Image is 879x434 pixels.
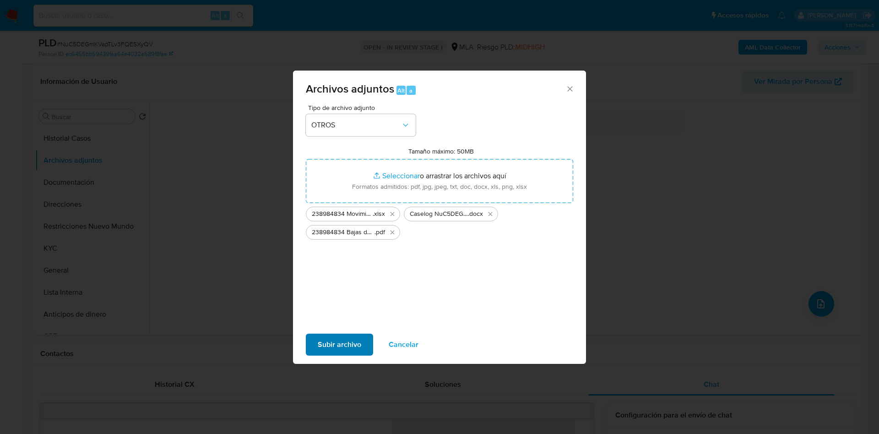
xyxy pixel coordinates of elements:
button: Subir archivo [306,334,373,356]
button: OTROS [306,114,416,136]
label: Tamaño máximo: 50MB [408,147,474,155]
span: 238984834 Bajas de Oficio AFIP - Administración Federal de Ingresos Públicos [312,228,374,237]
span: 238984834 Movimientos [312,209,373,219]
button: Eliminar Caselog NuC5DEGmKVapTLv3FQESXyQV.docx [485,209,496,220]
span: Subir archivo [318,335,361,355]
span: Caselog NuC5DEGmKVapTLv3FQESXyQV [410,209,468,219]
button: Cancelar [377,334,430,356]
span: a [409,86,412,95]
button: Cerrar [565,84,574,93]
button: Eliminar 238984834 Movimientos.xlsx [387,209,398,220]
span: Cancelar [389,335,418,355]
span: .docx [468,209,483,219]
span: Alt [397,86,405,95]
button: Eliminar 238984834 Bajas de Oficio AFIP - Administración Federal de Ingresos Públicos.pdf [387,227,398,238]
span: Tipo de archivo adjunto [308,104,418,111]
span: Archivos adjuntos [306,81,394,97]
span: .xlsx [373,209,385,219]
span: .pdf [374,228,385,237]
ul: Archivos seleccionados [306,203,573,240]
span: OTROS [311,121,401,130]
